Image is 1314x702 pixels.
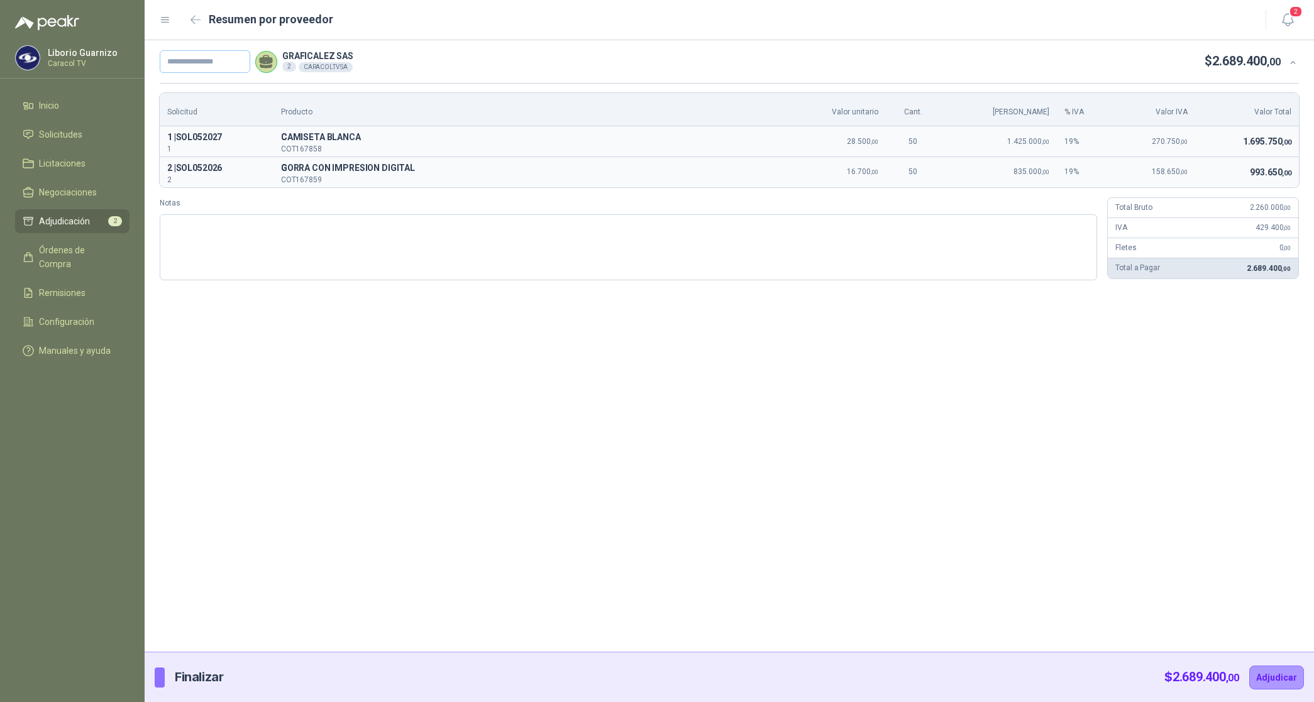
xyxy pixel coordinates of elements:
[1281,265,1291,272] span: ,00
[175,667,223,687] p: Finalizar
[281,130,778,145] span: CAMISETA BLANCA
[1282,138,1291,146] span: ,00
[160,93,273,126] th: Solicitud
[1282,169,1291,177] span: ,00
[160,197,1097,209] label: Notas
[15,123,130,146] a: Solicitudes
[1195,93,1299,126] th: Valor Total
[282,62,296,72] div: 2
[281,161,778,176] p: G
[1164,667,1239,687] p: $
[1115,202,1152,214] p: Total Bruto
[15,238,130,276] a: Órdenes de Compra
[281,161,778,176] span: GORRA CON IMPRESION DIGITAL
[1283,224,1291,231] span: ,00
[1115,242,1136,254] p: Fletes
[281,145,778,153] p: COT167858
[108,216,122,226] span: 2
[1256,223,1291,232] span: 429.400
[940,93,1056,126] th: [PERSON_NAME]
[15,151,130,175] a: Licitaciones
[15,15,79,30] img: Logo peakr
[39,156,86,170] span: Licitaciones
[1250,203,1291,212] span: 2.260.000
[1057,93,1113,126] th: % IVA
[886,126,940,157] td: 50
[39,243,118,271] span: Órdenes de Compra
[167,145,266,153] p: 1
[1283,244,1291,251] span: ,00
[886,93,940,126] th: Cant.
[1042,138,1049,145] span: ,00
[48,60,126,67] p: Caracol TV
[1267,56,1281,68] span: ,00
[1042,168,1049,175] span: ,00
[847,167,878,176] span: 16.700
[299,62,353,72] div: CARACOLTV SA
[1057,126,1113,157] td: 19 %
[1173,669,1239,684] span: 2.689.400
[39,99,59,112] span: Inicio
[1057,156,1113,187] td: 19 %
[281,130,778,145] p: C
[1283,204,1291,211] span: ,00
[48,48,126,57] p: Liborio Guarnizo
[1113,93,1196,126] th: Valor IVA
[1013,167,1049,176] span: 835.000
[167,176,266,184] p: 2
[1276,9,1299,31] button: 2
[15,281,130,305] a: Remisiones
[1279,243,1291,252] span: 0
[1007,137,1049,146] span: 1.425.000
[871,138,878,145] span: ,00
[39,185,97,199] span: Negociaciones
[886,156,940,187] td: 50
[281,176,778,184] p: COT167859
[273,93,786,126] th: Producto
[1180,168,1188,175] span: ,00
[15,94,130,118] a: Inicio
[39,214,90,228] span: Adjudicación
[282,52,353,60] p: GRAFICALEZ SAS
[1152,137,1188,146] span: 270.750
[847,137,878,146] span: 28.500
[15,209,130,233] a: Adjudicación2
[167,161,266,176] p: 2 | SOL052026
[1205,52,1281,71] p: $
[39,315,94,329] span: Configuración
[871,168,878,175] span: ,00
[39,344,111,358] span: Manuales y ayuda
[16,46,40,70] img: Company Logo
[1247,264,1291,273] span: 2.689.400
[1250,167,1291,177] span: 993.650
[15,339,130,363] a: Manuales y ayuda
[1249,666,1304,689] button: Adjudicar
[1115,222,1127,234] p: IVA
[1226,672,1239,684] span: ,00
[167,130,266,145] p: 1 | SOL052027
[1212,53,1281,69] span: 2.689.400
[39,286,86,300] span: Remisiones
[15,180,130,204] a: Negociaciones
[1243,136,1291,146] span: 1.695.750
[209,11,333,28] h2: Resumen por proveedor
[786,93,886,126] th: Valor unitario
[1115,262,1159,274] p: Total a Pagar
[15,310,130,334] a: Configuración
[1180,138,1188,145] span: ,00
[1152,167,1188,176] span: 158.650
[1289,6,1303,18] span: 2
[39,128,82,141] span: Solicitudes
